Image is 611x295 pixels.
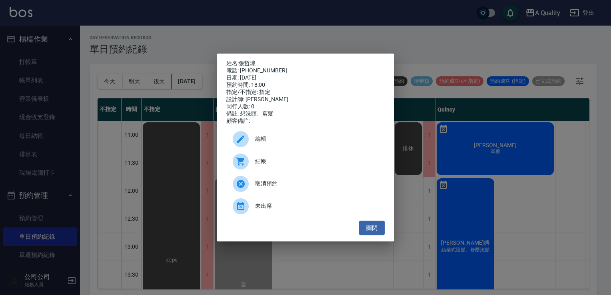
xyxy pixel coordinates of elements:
[226,67,385,74] div: 電話: [PHONE_NUMBER]
[226,103,385,110] div: 同行人數: 0
[226,195,385,217] div: 未出席
[226,118,385,125] div: 顧客備註:
[226,110,385,118] div: 備註: 想洗頭、剪髮
[226,89,385,96] div: 指定/不指定: 指定
[226,82,385,89] div: 預約時間: 18:00
[226,60,385,67] p: 姓名:
[359,221,385,235] button: 關閉
[255,179,378,188] span: 取消預約
[255,157,378,165] span: 結帳
[255,202,378,210] span: 未出席
[239,60,256,66] a: 張哲瑋
[226,74,385,82] div: 日期: [DATE]
[226,128,385,150] div: 編輯
[255,135,378,143] span: 編輯
[226,173,385,195] div: 取消預約
[226,96,385,103] div: 設計師: [PERSON_NAME]
[226,150,385,173] a: 結帳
